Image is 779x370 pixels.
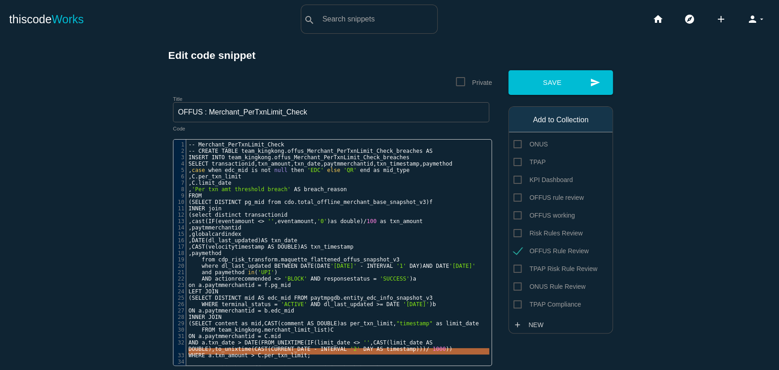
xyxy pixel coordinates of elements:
[208,218,214,224] span: IF
[258,269,274,276] span: 'UPI'
[188,339,452,352] span: . ( ( ( , ( ), ( ( ))) ))
[52,13,84,26] span: Works
[188,154,409,161] span: .
[188,352,205,359] span: WHERE
[188,333,284,339] span: . .
[215,269,245,276] span: paymethod
[261,237,267,244] span: AS
[173,96,183,102] label: Title
[173,237,186,244] div: 16
[426,346,429,352] span: /
[330,218,337,224] span: as
[294,295,307,301] span: FROM
[241,148,284,154] span: team_kingkong
[277,244,297,250] span: DOUBLE
[199,333,202,339] span: a
[301,263,314,269] span: DATE
[327,167,340,173] span: else
[271,282,291,288] span: pg_mid
[188,320,479,327] span: ( , ( ) ,
[294,161,320,167] span: txn_date
[173,314,186,320] div: 28
[192,167,205,173] span: case
[188,295,433,301] span: ( .
[202,327,215,333] span: FROM
[403,301,429,307] span: '[DATE]'
[173,250,186,256] div: 18
[513,245,589,257] span: OFFUS Rule Review
[188,269,277,276] span: ( )
[340,218,360,224] span: double
[188,212,288,218] span: (
[188,231,241,237] span: ,
[376,301,383,307] span: >=
[363,346,373,352] span: DAY
[258,161,291,167] span: txn_amount
[221,301,271,307] span: terminal_status
[436,263,449,269] span: DATE
[261,167,271,173] span: not
[188,154,208,161] span: INSERT
[330,263,357,269] span: '[DATE]'
[301,244,307,250] span: AS
[173,352,186,359] div: 33
[380,218,386,224] span: as
[188,256,400,263] span: .
[264,307,267,314] span: b
[513,299,581,310] span: TPAP Compliance
[188,199,433,205] span: ( . )
[173,148,186,154] div: 2
[310,244,353,250] span: txn_timestamp
[205,307,254,314] span: paytmmerchantid
[188,352,311,359] span: . . ;
[747,5,758,34] i: person
[199,180,231,186] span: limit_date
[208,167,221,173] span: when
[271,333,281,339] span: mid
[192,244,205,250] span: CAST
[267,295,291,301] span: edc_mid
[436,320,442,327] span: as
[218,256,277,263] span: cdp_risk_transform
[192,212,211,218] span: select
[274,167,288,173] span: null
[281,256,399,263] span: maquette_flattened_offus_snapshot_v3
[409,263,419,269] span: DAY
[205,288,218,295] span: JOIN
[387,346,416,352] span: timestamp
[258,218,264,224] span: <>
[350,320,393,327] span: per_txn_limit
[173,339,186,346] div: 32
[212,161,255,167] span: transactionid
[264,320,277,327] span: CAST
[188,250,221,256] span: ,
[508,70,613,95] button: sendSave
[188,173,241,180] span: , .
[513,210,575,221] span: OFFUS working
[429,199,433,205] span: f
[291,167,304,173] span: then
[173,301,186,307] div: 26
[199,148,218,154] span: CREATE
[433,301,436,307] span: b
[373,167,380,173] span: as
[188,327,334,333] span: . )
[513,139,548,150] span: ONUS
[173,320,186,327] div: 29
[513,192,584,203] span: OFFUS rule review
[317,320,337,327] span: DOUBLE
[192,180,195,186] span: C
[173,359,186,365] div: 34
[304,5,315,35] i: search
[307,320,314,327] span: AS
[173,161,186,167] div: 4
[168,49,256,61] b: Edit code snippet
[192,199,211,205] span: SELECT
[423,263,433,269] span: AND
[318,10,437,29] input: Search snippets
[426,148,432,154] span: AS
[288,148,423,154] span: offus_Merchant_PerTxnLimit_Check_breaches
[245,295,255,301] span: mid
[360,167,370,173] span: end
[317,263,330,269] span: DATE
